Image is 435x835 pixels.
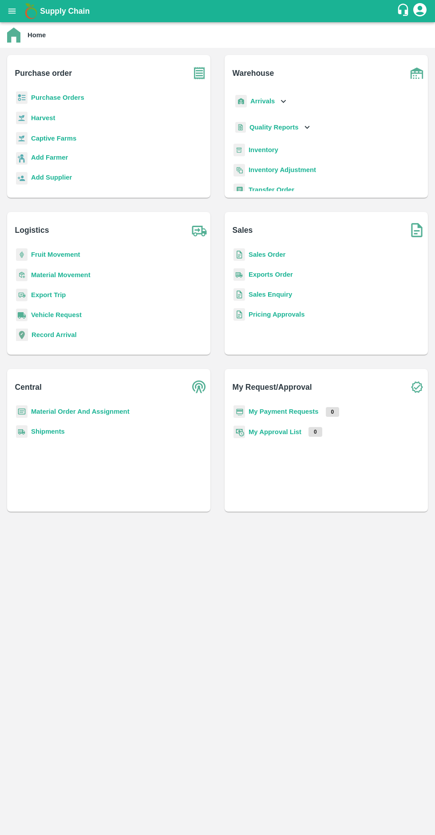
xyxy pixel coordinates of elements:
img: recordArrival [16,329,28,341]
a: Supply Chain [40,5,396,17]
img: truck [188,219,210,241]
a: Sales Order [249,251,285,258]
a: Material Movement [31,271,91,278]
img: shipments [233,268,245,281]
img: check [406,376,428,398]
img: supplier [16,172,28,185]
img: purchase [188,62,210,84]
a: Shipments [31,428,65,435]
b: Quality Reports [249,124,299,131]
img: whTransfer [233,184,245,196]
img: material [16,268,28,282]
b: Arrivals [250,98,275,105]
img: whInventory [233,144,245,157]
img: harvest [16,111,28,125]
img: vehicle [16,309,28,321]
b: Sales [233,224,253,236]
a: Sales Enquiry [249,291,292,298]
b: Home [28,31,46,39]
div: Arrivals [233,91,289,111]
img: sales [233,308,245,321]
b: Purchase order [15,67,72,79]
img: farmer [16,152,28,165]
p: 0 [326,407,340,417]
a: Inventory [249,146,278,153]
img: fruit [16,248,28,261]
img: home [7,27,20,43]
a: Exports Order [249,271,293,278]
a: Add Supplier [31,172,72,184]
div: account of current user [412,2,428,20]
img: sales [233,248,245,261]
img: shipments [16,425,28,438]
a: Transfer Order [249,186,294,193]
b: Supply Chain [40,7,90,16]
img: payment [233,405,245,418]
img: reciept [16,91,28,104]
a: Material Order And Assignment [31,408,130,415]
a: Captive Farms [31,135,76,142]
div: customer-support [396,3,412,19]
img: centralMaterial [16,405,28,418]
a: Add Farmer [31,153,68,165]
img: soSales [406,219,428,241]
img: warehouse [406,62,428,84]
b: Logistics [15,224,49,236]
img: qualityReport [235,122,246,133]
b: Add Farmer [31,154,68,161]
p: 0 [308,427,322,437]
button: open drawer [2,1,22,21]
div: Quality Reports [233,118,312,137]
b: My Request/Approval [233,381,312,393]
img: whArrival [235,95,247,108]
b: Warehouse [233,67,274,79]
img: central [188,376,210,398]
img: inventory [233,164,245,176]
b: Add Supplier [31,174,72,181]
a: Fruit Movement [31,251,80,258]
a: Export Trip [31,291,66,298]
img: sales [233,288,245,301]
img: harvest [16,132,28,145]
a: Purchase Orders [31,94,84,101]
a: Inventory Adjustment [249,166,316,173]
img: logo [22,2,40,20]
b: Central [15,381,42,393]
a: My Approval List [249,428,301,435]
a: My Payment Requests [249,408,319,415]
a: Record Arrival [32,331,77,338]
img: delivery [16,289,28,302]
a: Vehicle Request [31,311,82,318]
a: Pricing Approvals [249,311,304,318]
a: Harvest [31,114,55,122]
img: approval [233,425,245,439]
